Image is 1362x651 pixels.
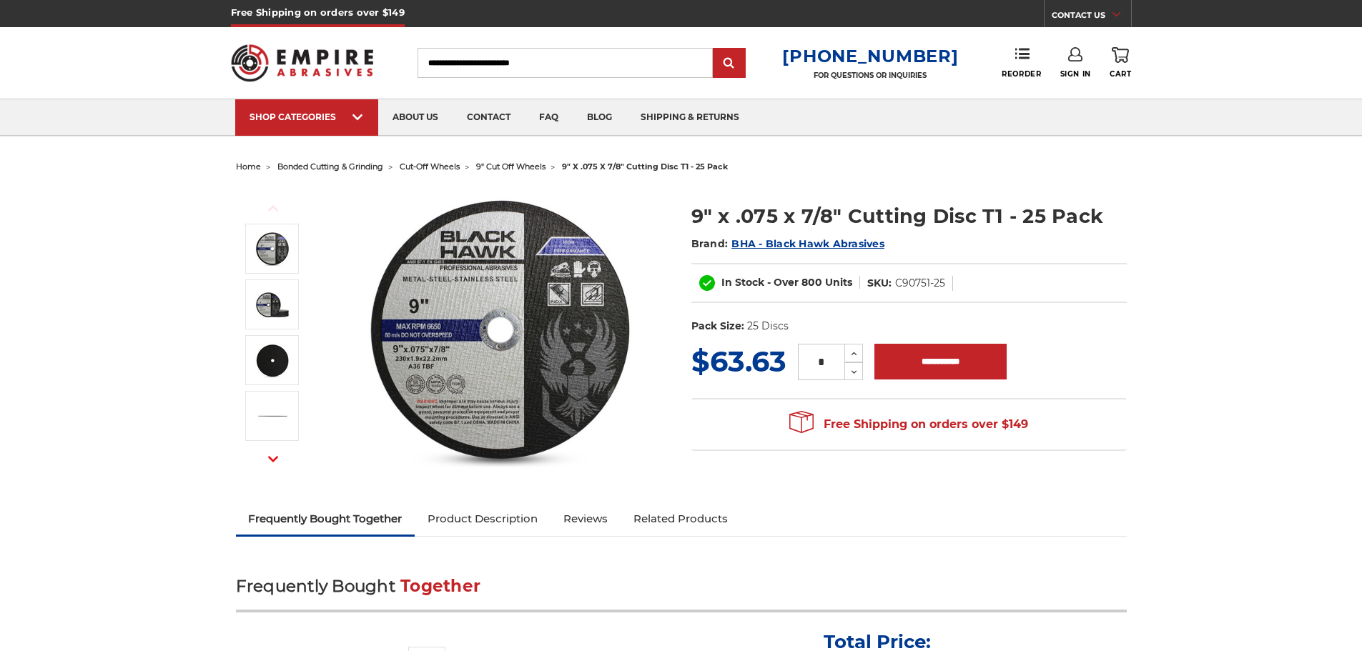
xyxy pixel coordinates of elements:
[1052,7,1131,27] a: CONTACT US
[255,342,290,378] img: 9" cutting wheel with 7/8" arbor hole
[782,46,958,66] a: [PHONE_NUMBER]
[250,111,364,122] div: SHOP CATEGORIES
[236,161,261,172] a: home
[236,503,415,535] a: Frequently Bought Together
[400,576,480,596] span: Together
[1060,69,1091,79] span: Sign In
[626,99,754,136] a: shipping & returns
[256,193,290,224] button: Previous
[691,202,1127,230] h1: 9" x .075 x 7/8" Cutting Disc T1 - 25 Pack
[767,276,799,289] span: - Over
[255,398,290,434] img: 9 inch cut off disc with .075" thickness
[1110,69,1131,79] span: Cart
[895,276,945,291] dd: C90751-25
[1002,47,1041,78] a: Reorder
[525,99,573,136] a: faq
[236,576,395,596] span: Frequently Bought
[573,99,626,136] a: blog
[721,276,764,289] span: In Stock
[255,287,290,322] img: 9 inch cutting discs
[378,99,453,136] a: about us
[825,276,852,289] span: Units
[691,237,729,250] span: Brand:
[277,161,383,172] a: bonded cutting & grinding
[453,99,525,136] a: contact
[231,35,374,91] img: Empire Abrasives
[691,344,786,379] span: $63.63
[731,237,884,250] a: BHA - Black Hawk Abrasives
[782,71,958,80] p: FOR QUESTIONS OR INQUIRIES
[562,161,728,172] span: 9" x .075 x 7/8" cutting disc t1 - 25 pack
[789,410,1028,439] span: Free Shipping on orders over $149
[691,319,744,334] dt: Pack Size:
[415,503,551,535] a: Product Description
[867,276,892,291] dt: SKU:
[801,276,822,289] span: 800
[747,319,789,334] dd: 25 Discs
[551,503,621,535] a: Reviews
[715,49,744,78] input: Submit
[1110,47,1131,79] a: Cart
[400,161,460,172] a: cut-off wheels
[358,187,644,473] img: 9 inch cut off wheel
[1002,69,1041,79] span: Reorder
[476,161,546,172] a: 9" cut off wheels
[255,231,290,267] img: 9 inch cut off wheel
[621,503,741,535] a: Related Products
[256,444,290,474] button: Next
